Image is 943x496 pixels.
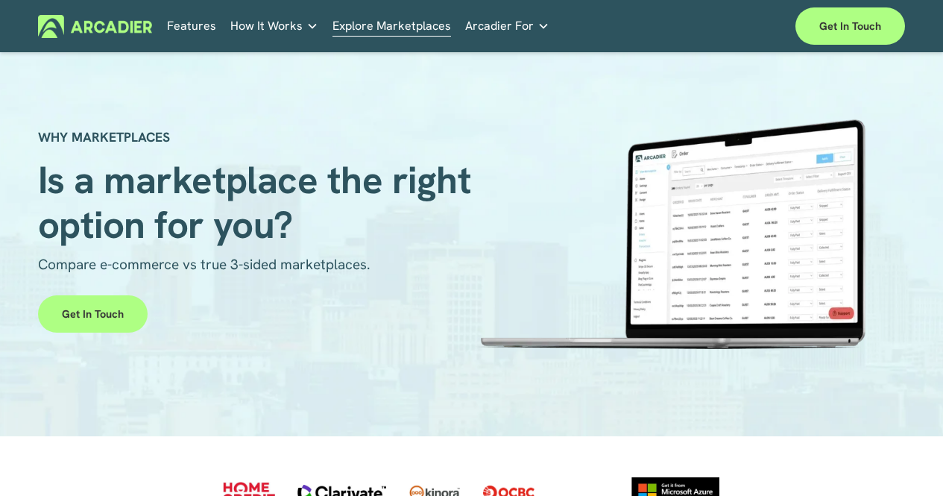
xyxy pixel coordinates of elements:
[38,295,148,333] a: Get in touch
[332,15,451,38] a: Explore Marketplaces
[230,16,303,37] span: How It Works
[230,15,318,38] a: folder dropdown
[38,128,170,145] strong: WHY MARKETPLACES
[795,7,905,45] a: Get in touch
[167,15,216,38] a: Features
[38,155,481,249] span: Is a marketplace the right option for you?
[465,16,534,37] span: Arcadier For
[38,15,152,38] img: Arcadier
[465,15,549,38] a: folder dropdown
[38,255,370,274] span: Compare e-commerce vs true 3-sided marketplaces.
